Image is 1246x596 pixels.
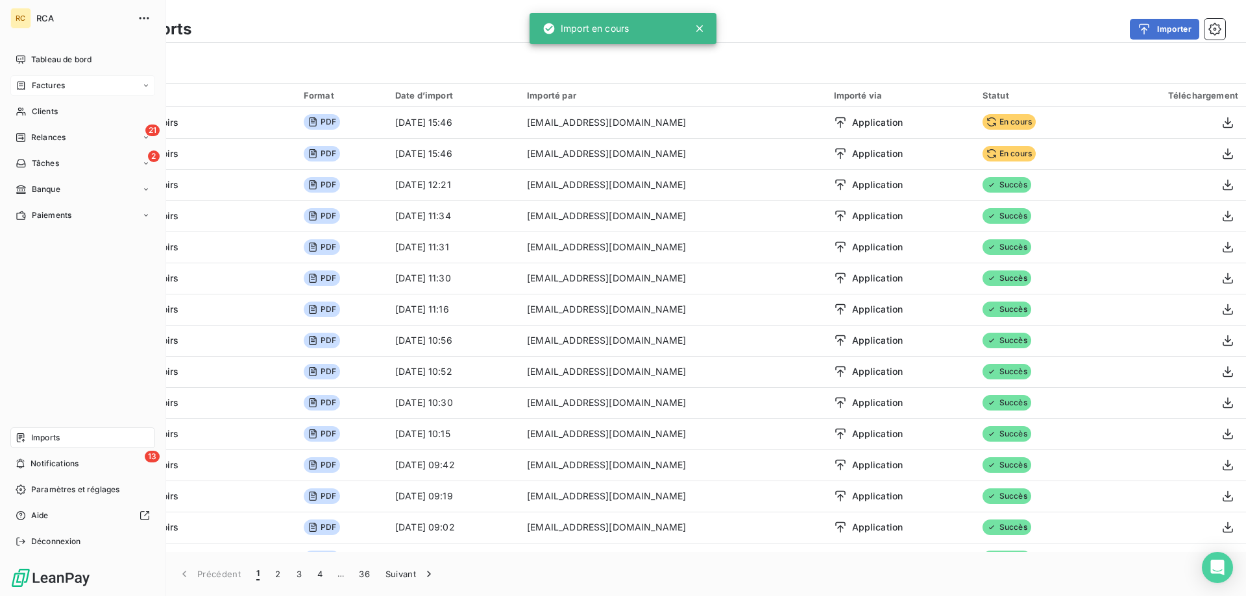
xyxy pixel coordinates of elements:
[330,564,351,584] span: …
[387,138,519,169] td: [DATE] 15:46
[852,396,903,409] span: Application
[983,551,1031,566] span: Succès
[519,169,825,200] td: [EMAIL_ADDRESS][DOMAIN_NAME]
[351,560,378,588] button: 36
[387,169,519,200] td: [DATE] 12:21
[31,484,119,495] span: Paramètres et réglages
[32,184,60,195] span: Banque
[304,519,340,535] span: PDF
[852,116,903,129] span: Application
[519,481,825,512] td: [EMAIL_ADDRESS][DOMAIN_NAME]
[983,90,1088,101] div: Statut
[304,208,340,224] span: PDF
[519,200,825,232] td: [EMAIL_ADDRESS][DOMAIN_NAME]
[304,239,340,255] span: PDF
[983,177,1031,193] span: Succès
[31,132,66,143] span: Relances
[852,209,903,222] span: Application
[852,521,903,534] span: Application
[852,334,903,347] span: Application
[31,536,81,547] span: Déconnexion
[519,107,825,138] td: [EMAIL_ADDRESS][DOMAIN_NAME]
[304,302,340,317] span: PDF
[267,560,288,588] button: 2
[852,459,903,471] span: Application
[519,512,825,543] td: [EMAIL_ADDRESS][DOMAIN_NAME]
[387,325,519,356] td: [DATE] 10:56
[304,333,340,348] span: PDF
[519,232,825,263] td: [EMAIL_ADDRESS][DOMAIN_NAME]
[983,333,1031,348] span: Succès
[519,543,825,574] td: [EMAIL_ADDRESS][DOMAIN_NAME]
[304,395,340,411] span: PDF
[387,263,519,294] td: [DATE] 11:30
[304,457,340,473] span: PDF
[32,106,58,117] span: Clients
[304,114,340,130] span: PDF
[387,387,519,418] td: [DATE] 10:30
[519,449,825,481] td: [EMAIL_ADDRESS][DOMAIN_NAME]
[304,270,340,286] span: PDF
[983,114,1036,130] span: En cours
[519,263,825,294] td: [EMAIL_ADDRESS][DOMAIN_NAME]
[31,54,92,66] span: Tableau de bord
[304,177,340,193] span: PDF
[387,232,519,263] td: [DATE] 11:31
[170,560,249,588] button: Précédent
[983,146,1036,161] span: En cours
[527,90,818,101] div: Importé par
[1202,552,1233,583] div: Open Intercom Messenger
[852,178,903,191] span: Application
[31,432,60,444] span: Imports
[32,80,65,91] span: Factures
[148,150,160,162] span: 2
[304,426,340,442] span: PDF
[1103,90,1238,101] div: Téléchargement
[387,107,519,138] td: [DATE] 15:46
[519,294,825,325] td: [EMAIL_ADDRESS][DOMAIN_NAME]
[249,560,267,588] button: 1
[983,270,1031,286] span: Succès
[387,543,519,574] td: [DATE] 11:31
[852,365,903,378] span: Application
[31,458,79,470] span: Notifications
[395,90,511,101] div: Date d’import
[983,457,1031,473] span: Succès
[310,560,330,588] button: 4
[852,272,903,285] span: Application
[519,418,825,449] td: [EMAIL_ADDRESS][DOMAIN_NAME]
[1130,19,1199,40] button: Importer
[387,294,519,325] td: [DATE] 11:16
[983,364,1031,379] span: Succès
[983,488,1031,504] span: Succès
[983,239,1031,255] span: Succès
[36,13,130,23] span: RCA
[519,138,825,169] td: [EMAIL_ADDRESS][DOMAIN_NAME]
[387,418,519,449] td: [DATE] 10:15
[10,567,91,588] img: Logo LeanPay
[31,510,49,521] span: Aide
[145,125,160,136] span: 21
[983,208,1031,224] span: Succès
[543,17,629,40] div: Import en cours
[834,90,967,101] div: Importé via
[145,451,160,462] span: 13
[304,488,340,504] span: PDF
[10,8,31,29] div: RC
[852,147,903,160] span: Application
[852,303,903,316] span: Application
[387,356,519,387] td: [DATE] 10:52
[62,89,288,101] div: Import
[852,490,903,503] span: Application
[289,560,310,588] button: 3
[983,302,1031,317] span: Succès
[387,512,519,543] td: [DATE] 09:02
[387,449,519,481] td: [DATE] 09:42
[10,505,155,526] a: Aide
[32,209,71,221] span: Paiements
[304,146,340,161] span: PDF
[387,200,519,232] td: [DATE] 11:34
[519,356,825,387] td: [EMAIL_ADDRESS][DOMAIN_NAME]
[32,158,59,169] span: Tâches
[387,481,519,512] td: [DATE] 09:19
